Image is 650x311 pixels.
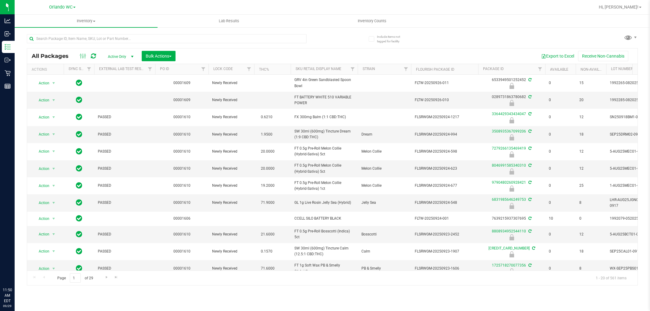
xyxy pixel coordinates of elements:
[173,216,190,221] a: 00001606
[173,115,190,119] a: 00001610
[76,164,82,173] span: In Sync
[33,214,50,223] span: Action
[492,146,526,150] a: 7279266135469419
[98,114,151,120] span: PASSED
[50,214,58,223] span: select
[84,64,94,74] a: Filter
[173,132,190,136] a: 00001610
[527,180,531,185] span: Sync from Compliance System
[361,249,407,254] span: Calm
[294,163,354,174] span: FT 0.5g Pre-Roll Melon Collie (Hybrid-Sativa) 5ct
[50,130,58,139] span: select
[361,231,407,237] span: Bosscotti
[173,166,190,171] a: 00001610
[549,200,572,206] span: 0
[492,229,526,233] a: 8808934952544110
[361,149,407,154] span: Melon Collie
[173,200,190,205] a: 00001610
[69,67,92,71] a: Sync Status
[258,147,278,156] span: 20.0000
[477,186,546,192] div: Newly Received
[610,114,648,120] span: SN250918BM1-0918
[579,114,602,120] span: 12
[361,266,407,271] span: PB & Smelly
[212,249,250,254] span: Newly Received
[477,134,546,140] div: Newly Received
[492,129,526,133] a: 3508935367099206
[76,247,82,256] span: In Sync
[610,149,648,154] span: 5-AUG25MEC01-0918
[549,80,572,86] span: 0
[212,200,250,206] span: Newly Received
[492,197,526,202] a: 6831985646249753
[549,183,572,189] span: 0
[477,251,546,257] div: Newly Received
[549,266,572,271] span: 0
[415,200,474,206] span: FLSRWGM-20250924-548
[98,132,151,137] span: PASSED
[173,98,190,102] a: 00001609
[258,164,278,173] span: 20.0000
[33,199,50,207] span: Action
[488,246,530,250] a: [CREDIT_CARD_NUMBER]
[98,249,151,254] span: PASSED
[361,132,407,137] span: Dream
[549,231,572,237] span: 0
[76,214,82,223] span: In Sync
[32,53,75,59] span: All Packages
[173,149,190,154] a: 00001610
[579,183,602,189] span: 25
[52,273,98,283] span: Page of 29
[212,132,250,137] span: Newly Received
[5,18,11,24] inline-svg: Analytics
[76,147,82,156] span: In Sync
[416,67,454,72] a: Flourish Package ID
[477,168,546,175] div: Newly Received
[415,166,474,171] span: FLSRWGM-20250924-623
[415,249,474,254] span: FLSRWGM-20250923-1907
[112,273,121,281] a: Go to the last page
[527,146,531,150] span: Sync from Compliance System
[98,266,151,271] span: PASSED
[33,230,50,239] span: Action
[98,166,151,171] span: PASSED
[258,113,275,122] span: 0.6210
[492,112,526,116] a: 3364429343434047
[173,266,190,270] a: 00001610
[212,97,250,103] span: Newly Received
[294,246,354,257] span: SW 30ml (600mg) Tincture Calm (12.5:1 CBD:THC)
[294,114,354,120] span: FX 300mg Balm (1:1 CBD:THC)
[477,203,546,209] div: Newly Received
[579,132,602,137] span: 18
[76,181,82,190] span: In Sync
[5,44,11,50] inline-svg: Inventory
[477,234,546,240] div: Newly Received
[33,164,50,173] span: Action
[527,78,531,82] span: Sync from Compliance System
[610,216,648,221] span: 1992079-052025
[50,247,58,256] span: select
[50,182,58,190] span: select
[415,97,474,103] span: FLTW-20250926-010
[483,67,504,71] a: Package ID
[549,114,572,120] span: 0
[76,96,82,104] span: In Sync
[610,183,648,189] span: 1-AUG25MEC01-0918
[244,64,254,74] a: Filter
[50,264,58,273] span: select
[363,67,375,71] a: Strain
[33,264,50,273] span: Action
[213,67,233,71] a: Lock Code
[550,67,568,72] a: Available
[212,114,250,120] span: Newly Received
[294,94,354,106] span: FT BATTERY WHITE 510 VARIABLE POWER
[294,200,354,206] span: GL 1g Live Rosin Jelly Sea (Hybrid)
[33,130,50,139] span: Action
[50,164,58,173] span: select
[294,263,354,274] span: FT 1g Soft Wax PB & Smelly (Hybrid)
[142,51,176,61] button: Bulk Actions
[591,273,631,282] span: 1 - 20 of 561 items
[361,200,407,206] span: Jelly Sea
[579,149,602,154] span: 12
[579,216,602,221] span: 0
